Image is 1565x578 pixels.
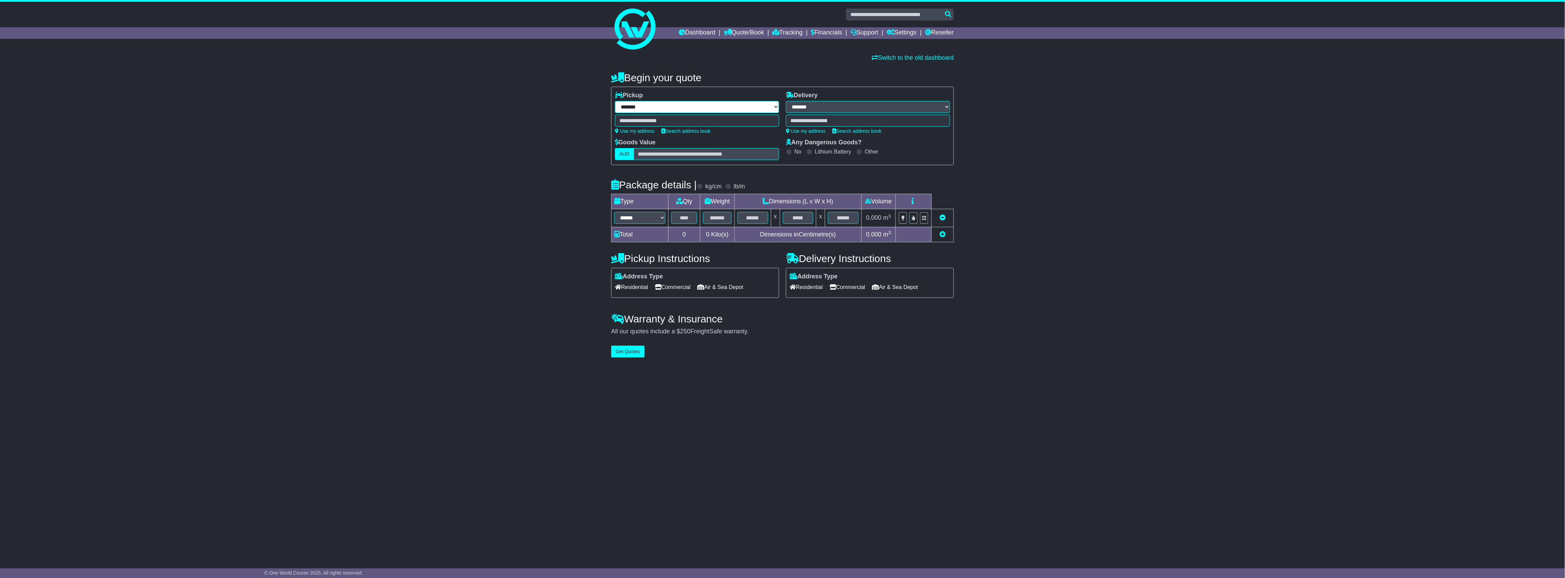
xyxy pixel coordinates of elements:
label: Address Type [615,273,663,280]
label: Any Dangerous Goods? [786,139,862,146]
label: lb/in [734,183,745,190]
h4: Begin your quote [611,72,954,83]
a: Search address book [661,128,710,134]
h4: Pickup Instructions [611,253,779,264]
h4: Package details | [611,179,697,190]
a: Support [850,27,878,39]
a: Tracking [773,27,803,39]
a: Quote/Book [724,27,764,39]
label: AUD [615,148,634,160]
a: Financials [811,27,842,39]
td: Qty [669,194,700,209]
label: Other [865,148,878,155]
td: Type [612,194,669,209]
span: 250 [680,328,690,335]
td: Volume [861,194,895,209]
span: Commercial [830,282,865,292]
a: Switch to the old dashboard [872,54,954,61]
td: x [816,209,825,227]
a: Use my address [615,128,655,134]
label: Pickup [615,92,643,99]
h4: Warranty & Insurance [611,313,954,324]
a: Add new item [939,231,946,238]
span: Commercial [655,282,690,292]
td: Weight [700,194,735,209]
td: Total [612,227,669,242]
td: Dimensions in Centimetre(s) [734,227,861,242]
td: x [771,209,780,227]
a: Search address book [832,128,881,134]
span: Air & Sea Depot [698,282,744,292]
label: Goods Value [615,139,656,146]
span: m [883,231,891,238]
td: 0 [669,227,700,242]
td: Kilo(s) [700,227,735,242]
a: Use my address [786,128,825,134]
sup: 3 [888,214,891,219]
label: Lithium Battery [815,148,851,155]
a: Settings [887,27,917,39]
span: Residential [615,282,648,292]
span: 0.000 [866,231,881,238]
div: All our quotes include a $ FreightSafe warranty. [611,328,954,335]
span: Residential [790,282,823,292]
span: Air & Sea Depot [872,282,918,292]
h4: Delivery Instructions [786,253,954,264]
span: 0.000 [866,214,881,221]
span: © One World Courier 2025. All rights reserved. [264,570,363,576]
span: m [883,214,891,221]
label: No [794,148,801,155]
a: Remove this item [939,214,946,221]
a: Reseller [925,27,954,39]
sup: 3 [888,230,891,235]
span: 0 [706,231,709,238]
button: Get Quotes [611,346,645,358]
label: kg/cm [705,183,722,190]
label: Address Type [790,273,838,280]
label: Delivery [786,92,818,99]
a: Dashboard [679,27,715,39]
td: Dimensions (L x W x H) [734,194,861,209]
